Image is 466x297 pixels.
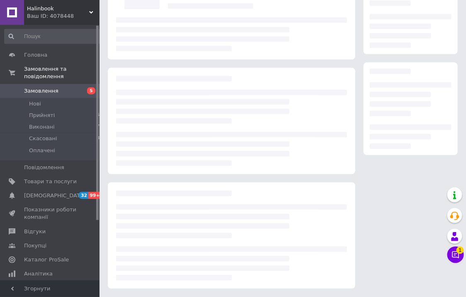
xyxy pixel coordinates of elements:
[24,51,47,59] span: Головна
[24,228,46,235] span: Відгуки
[24,164,64,171] span: Повідомлення
[29,123,55,131] span: Виконані
[24,178,77,185] span: Товари та послуги
[88,192,102,199] span: 99+
[27,12,100,20] div: Ваш ID: 4078448
[24,270,53,278] span: Аналітика
[27,5,89,12] span: Halinbook
[29,100,41,108] span: Нові
[24,206,77,221] span: Показники роботи компанії
[24,65,100,80] span: Замовлення та повідомлення
[29,147,55,154] span: Оплачені
[29,112,55,119] span: Прийняті
[447,247,464,263] button: Чат з покупцем1
[87,87,95,94] span: 5
[24,87,58,95] span: Замовлення
[29,135,57,142] span: Скасовані
[79,192,88,199] span: 32
[24,242,46,249] span: Покупці
[456,247,464,254] span: 1
[24,192,85,199] span: [DEMOGRAPHIC_DATA]
[4,29,103,44] input: Пошук
[24,256,69,263] span: Каталог ProSale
